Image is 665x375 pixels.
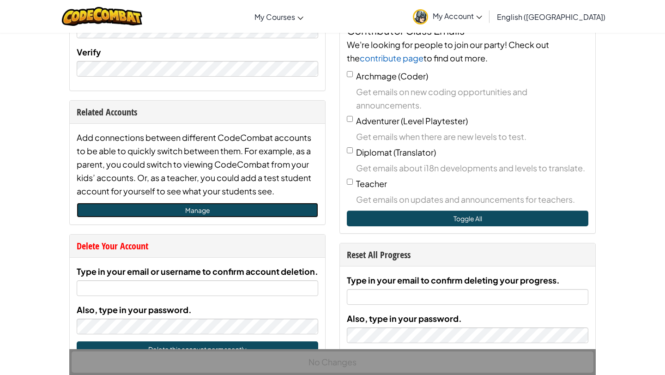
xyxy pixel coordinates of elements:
span: Get emails on updates and announcements for teachers. [356,193,588,206]
span: We're looking for people to join our party! Check out the [347,39,549,63]
div: Reset All Progress [347,248,588,261]
a: My Courses [250,4,308,29]
label: Type in your email to confirm deleting your progress. [347,273,560,287]
a: English ([GEOGRAPHIC_DATA]) [492,4,610,29]
img: avatar [413,9,428,24]
span: Teacher [356,178,387,189]
span: to find out more. [423,53,488,63]
span: (Translator) [393,147,436,157]
label: Also, type in your password. [347,312,462,325]
button: Toggle All [347,211,588,226]
span: Get emails when there are new levels to test. [356,130,588,143]
span: Archmage [356,71,397,81]
span: My Courses [254,12,295,22]
label: Type in your email or username to confirm account deletion. [77,265,318,278]
a: contribute page [360,53,423,63]
div: Related Accounts [77,105,318,119]
span: (Level Playtester) [401,115,468,126]
a: Manage [77,203,318,218]
label: Also, type in your password. [77,303,192,316]
span: (Coder) [398,71,428,81]
span: Get emails on new coding opportunities and announcements. [356,85,588,112]
span: My Account [433,11,482,21]
a: My Account [408,2,487,31]
button: Delete this account permanently [77,341,318,357]
span: Get emails about i18n developments and levels to translate. [356,161,588,175]
label: Verify [77,45,101,59]
img: CodeCombat logo [62,7,143,26]
div: Delete Your Account [77,239,318,253]
span: Diplomat [356,147,392,157]
span: Adventurer [356,115,399,126]
div: Add connections between different CodeCombat accounts to be able to quickly switch between them. ... [77,131,318,198]
span: English ([GEOGRAPHIC_DATA]) [497,12,605,22]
